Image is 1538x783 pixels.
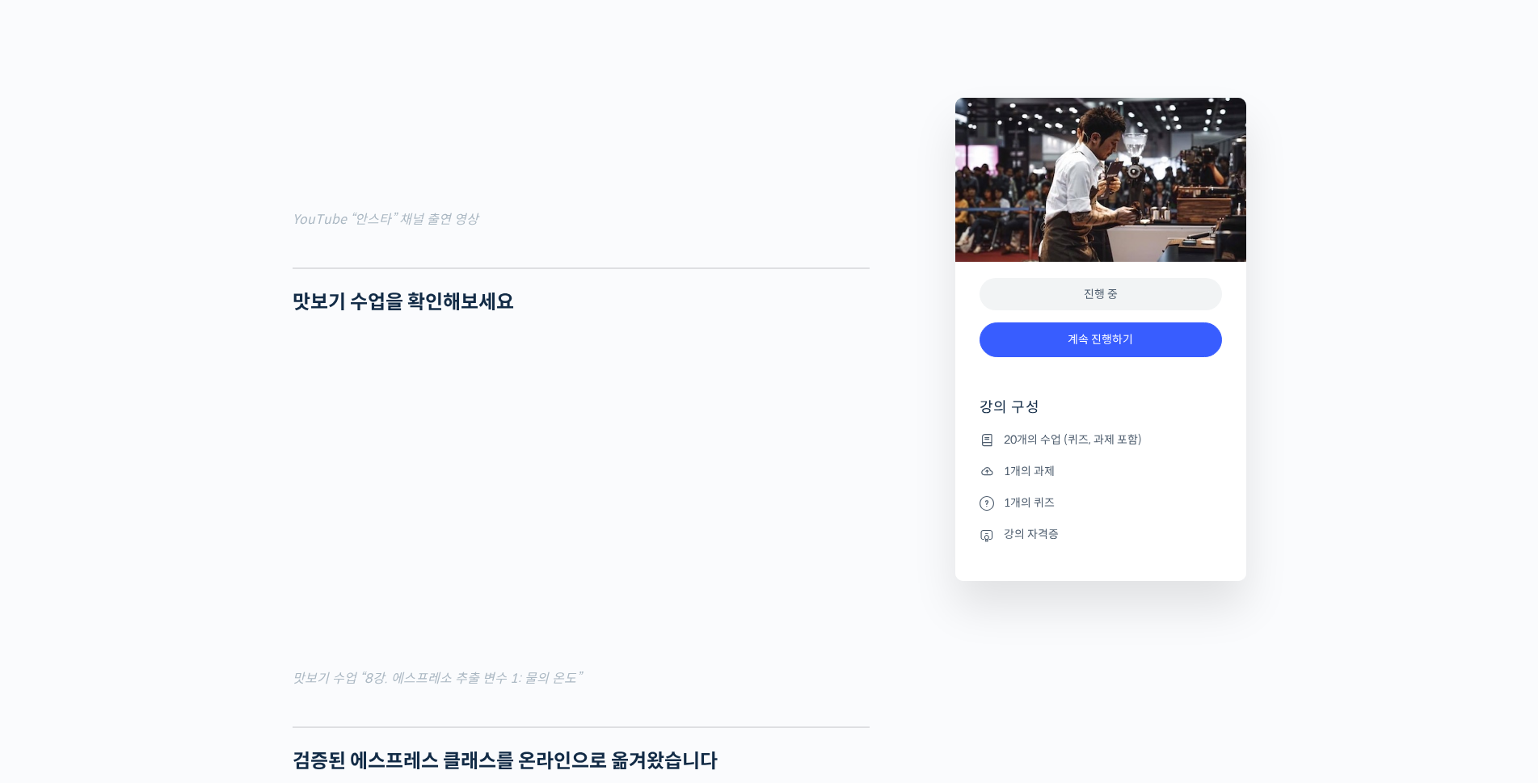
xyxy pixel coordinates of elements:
h4: 강의 구성 [980,398,1222,430]
span: 설정 [250,537,269,549]
a: 설정 [209,512,310,553]
strong: 검증된 에스프레스 클래스를 온라인으로 옮겨왔습니다 [293,749,718,773]
a: 대화 [107,512,209,553]
span: 대화 [148,537,167,550]
li: 20개의 수업 (퀴즈, 과제 포함) [980,430,1222,449]
span: 홈 [51,537,61,549]
li: 강의 자격증 [980,525,1222,545]
li: 1개의 과제 [980,461,1222,481]
a: 계속 진행하기 [980,322,1222,357]
li: 1개의 퀴즈 [980,493,1222,512]
a: 홈 [5,512,107,553]
mark: 맛보기 수업 “8강. 에스프레소 추출 변수 1: 물의 온도” [293,670,581,687]
div: 진행 중 [980,278,1222,311]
